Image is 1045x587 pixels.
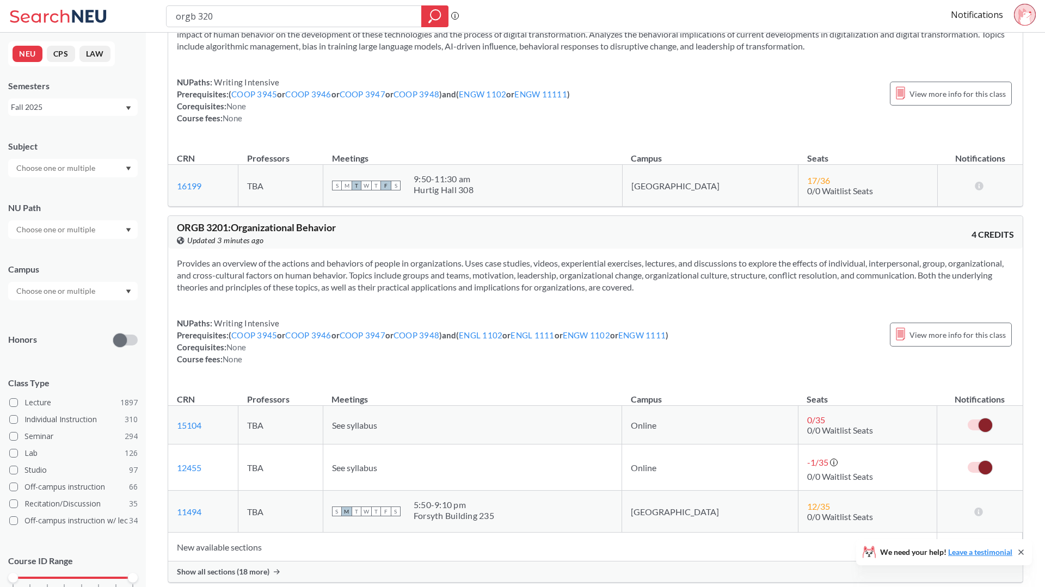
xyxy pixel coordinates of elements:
td: New available sections [168,533,937,561]
div: Semesters [8,80,138,92]
button: NEU [13,46,42,62]
th: Notifications [937,382,1023,406]
a: 16199 [177,181,201,191]
div: Dropdown arrow [8,159,138,177]
span: F [381,181,391,190]
span: M [342,181,352,190]
div: Hurtig Hall 308 [414,184,474,195]
p: Honors [8,333,37,346]
div: Subject [8,140,138,152]
div: NUPaths: Prerequisites: ( or or or ) and ( or or or ) Corequisites: Course fees: [177,317,668,365]
div: Fall 2025 [11,101,125,113]
div: Forsyth Building 235 [414,510,494,521]
a: ENGW 1111 [618,330,666,340]
a: COOP 3945 [231,89,277,99]
span: M [342,506,352,516]
span: Updated 3 minutes ago [187,234,264,246]
span: S [391,181,401,190]
th: Notifications [937,141,1023,165]
a: ENGL 1102 [459,330,502,340]
label: Individual Instruction [9,412,138,427]
td: TBA [238,406,323,444]
label: Recitation/Discussion [9,497,138,511]
span: W [361,181,371,190]
span: 17 / 36 [807,175,830,186]
a: COOP 3946 [285,89,331,99]
p: Course ID Range [8,555,138,567]
span: T [371,506,381,516]
span: Writing Intensive [212,318,280,328]
span: 0/0 Waitlist Seats [807,471,873,481]
a: COOP 3946 [285,330,331,340]
span: 0 / 35 [807,415,825,425]
span: S [332,506,342,516]
input: Choose one or multiple [11,223,102,236]
span: See syllabus [332,420,377,430]
input: Choose one or multiple [11,285,102,298]
div: CRN [177,393,195,405]
section: Examines the relationship between digital technologies and human behavior through the lens of fou... [177,16,1014,52]
a: 15104 [177,420,201,430]
svg: Dropdown arrow [126,289,131,294]
span: We need your help! [880,548,1012,556]
span: View more info for this class [909,328,1006,342]
th: Meetings [323,141,623,165]
span: 0/0 Waitlist Seats [807,511,873,522]
svg: magnifying glass [428,9,441,24]
span: W [361,506,371,516]
span: 34 [129,515,138,527]
span: ORGB 3201 : Organizational Behavior [177,221,336,233]
span: F [381,506,391,516]
td: Online [622,444,798,491]
span: S [391,506,401,516]
span: T [352,181,361,190]
a: Notifications [951,9,1003,21]
div: Campus [8,263,138,275]
a: Leave a testimonial [948,547,1012,557]
a: COOP 3947 [340,89,385,99]
label: Off-campus instruction [9,480,138,494]
th: Seats [798,382,937,406]
span: Writing Intensive [212,77,280,87]
span: 0/0 Waitlist Seats [807,425,873,435]
button: LAW [79,46,110,62]
span: T [371,181,381,190]
span: None [223,354,242,364]
a: 11494 [177,506,201,517]
label: Off-campus instruction w/ lec [9,514,138,528]
th: Seats [798,141,938,165]
span: -1 / 35 [807,457,828,467]
span: 126 [125,447,138,459]
span: 310 [125,413,138,425]
input: Choose one or multiple [11,162,102,175]
span: S [332,181,342,190]
label: Studio [9,463,138,477]
div: 5:50 - 9:10 pm [414,499,494,510]
span: Class Type [8,377,138,389]
span: T [352,506,361,516]
section: Provides an overview of the actions and behaviors of people in organizations. Uses case studies, ... [177,257,1014,293]
div: NU Path [8,202,138,214]
label: Lab [9,446,138,460]
div: Fall 2025Dropdown arrow [8,98,138,116]
div: NUPaths: Prerequisites: ( or or or ) and ( or ) Corequisites: Course fees: [177,76,570,124]
div: magnifying glass [421,5,448,27]
span: None [226,101,246,111]
a: COOP 3947 [340,330,385,340]
td: TBA [238,165,323,207]
a: COOP 3948 [394,89,439,99]
span: 294 [125,430,138,442]
a: COOP 3945 [231,330,277,340]
a: COOP 3948 [394,330,439,340]
input: Class, professor, course number, "phrase" [175,7,414,26]
div: Dropdown arrow [8,282,138,300]
span: See syllabus [332,462,377,473]
a: ENGW 1102 [563,330,610,340]
a: 12455 [177,462,201,473]
a: ENGW 1102 [459,89,506,99]
span: 1897 [120,397,138,409]
td: [GEOGRAPHIC_DATA] [622,491,798,533]
span: 35 [129,498,138,510]
a: ENGL 1111 [511,330,554,340]
td: TBA [238,491,323,533]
